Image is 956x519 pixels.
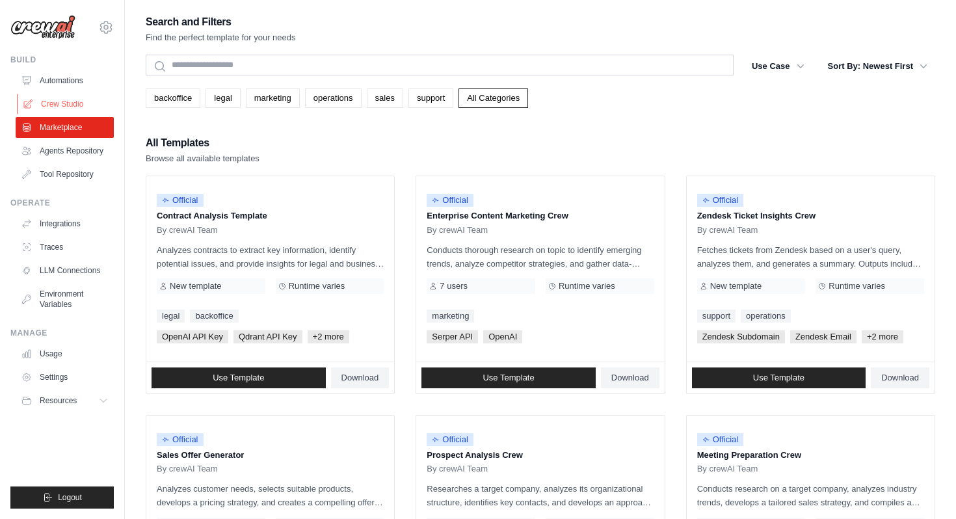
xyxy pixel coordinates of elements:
span: New template [710,281,762,291]
span: OpenAI [483,330,522,343]
div: Operate [10,198,114,208]
p: Analyzes customer needs, selects suitable products, develops a pricing strategy, and creates a co... [157,482,384,509]
a: backoffice [146,88,200,108]
a: Tool Repository [16,164,114,185]
button: Logout [10,486,114,509]
span: Runtime varies [559,281,615,291]
a: Usage [16,343,114,364]
span: By crewAI Team [697,464,758,474]
span: Serper API [427,330,478,343]
p: Conducts research on a target company, analyzes industry trends, develops a tailored sales strate... [697,482,924,509]
p: Fetches tickets from Zendesk based on a user's query, analyzes them, and generates a summary. Out... [697,243,924,271]
h2: All Templates [146,134,259,152]
a: Environment Variables [16,284,114,315]
a: support [697,310,736,323]
a: Marketplace [16,117,114,138]
span: Use Template [483,373,534,383]
a: Crew Studio [17,94,115,114]
span: Download [611,373,649,383]
p: Find the perfect template for your needs [146,31,296,44]
span: +2 more [862,330,903,343]
span: By crewAI Team [697,225,758,235]
div: Build [10,55,114,65]
p: Analyzes contracts to extract key information, identify potential issues, and provide insights fo... [157,243,384,271]
a: operations [741,310,791,323]
span: Official [697,194,744,207]
span: By crewAI Team [427,464,488,474]
span: Logout [58,492,82,503]
p: Prospect Analysis Crew [427,449,654,462]
div: Manage [10,328,114,338]
a: Automations [16,70,114,91]
span: Resources [40,395,77,406]
span: Runtime varies [829,281,885,291]
a: Traces [16,237,114,258]
span: Official [157,194,204,207]
p: Enterprise Content Marketing Crew [427,209,654,222]
p: Sales Offer Generator [157,449,384,462]
img: Logo [10,15,75,40]
a: marketing [246,88,300,108]
a: Download [331,367,390,388]
span: OpenAI API Key [157,330,228,343]
span: By crewAI Team [157,464,218,474]
span: Qdrant API Key [233,330,302,343]
span: Zendesk Email [790,330,856,343]
span: Use Template [753,373,804,383]
button: Resources [16,390,114,411]
p: Browse all available templates [146,152,259,165]
a: Use Template [152,367,326,388]
a: Use Template [692,367,866,388]
h2: Search and Filters [146,13,296,31]
a: Integrations [16,213,114,234]
a: Download [871,367,929,388]
button: Use Case [744,55,812,78]
span: Download [341,373,379,383]
p: Zendesk Ticket Insights Crew [697,209,924,222]
span: Zendesk Subdomain [697,330,785,343]
span: By crewAI Team [157,225,218,235]
a: Use Template [421,367,596,388]
a: Settings [16,367,114,388]
a: All Categories [458,88,528,108]
a: Agents Repository [16,140,114,161]
a: support [408,88,453,108]
p: Conducts thorough research on topic to identify emerging trends, analyze competitor strategies, a... [427,243,654,271]
span: Official [427,433,473,446]
a: backoffice [190,310,238,323]
p: Meeting Preparation Crew [697,449,924,462]
a: marketing [427,310,474,323]
a: legal [157,310,185,323]
span: By crewAI Team [427,225,488,235]
span: Download [881,373,919,383]
p: Contract Analysis Template [157,209,384,222]
span: Official [427,194,473,207]
a: Download [601,367,659,388]
a: sales [367,88,403,108]
button: Sort By: Newest First [820,55,935,78]
a: legal [206,88,240,108]
p: Researches a target company, analyzes its organizational structure, identifies key contacts, and ... [427,482,654,509]
span: Official [157,433,204,446]
span: New template [170,281,221,291]
span: Use Template [213,373,264,383]
a: operations [305,88,362,108]
span: Official [697,433,744,446]
span: +2 more [308,330,349,343]
span: 7 users [440,281,468,291]
a: LLM Connections [16,260,114,281]
span: Runtime varies [289,281,345,291]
